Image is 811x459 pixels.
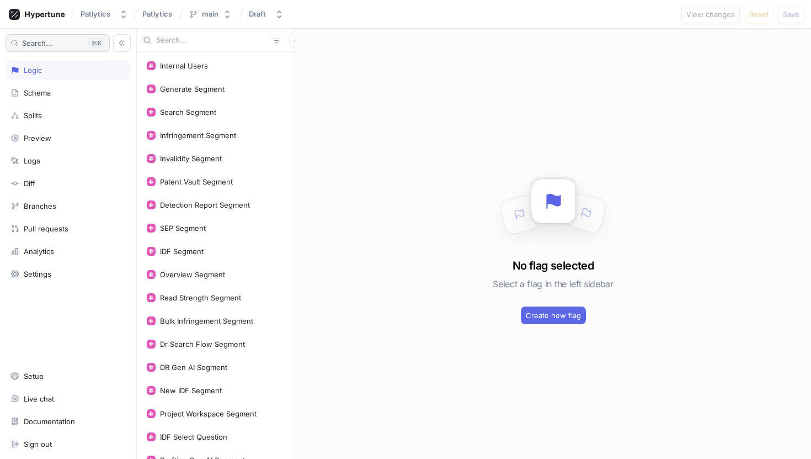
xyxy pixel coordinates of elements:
div: Internal Users [160,61,208,70]
div: IDF Select Question [160,432,227,441]
div: Branches [24,202,56,210]
div: Diff [24,179,35,188]
input: Search... [156,35,268,46]
div: Overview Segment [160,270,225,279]
h5: Select a flag in the left sidebar [493,274,613,294]
div: Generate Segment [160,85,225,93]
div: Pull requests [24,224,68,233]
div: Live chat [24,394,54,403]
div: Draft [249,9,266,19]
span: Reset [749,11,769,18]
button: Save [778,6,804,23]
button: main [184,5,236,23]
div: Invalidity Segment [160,154,222,163]
div: Logic [24,66,42,75]
div: Dr Search Flow Segment [160,340,245,349]
div: Setup [24,372,44,381]
div: Documentation [24,417,75,426]
span: Search... [22,40,52,46]
div: Search Segment [160,108,216,117]
div: Analytics [24,247,54,256]
span: View changes [686,11,735,18]
span: Patlytics [142,10,172,18]
button: Patlytics [76,5,132,23]
div: SEP Segment [160,224,206,233]
button: View changes [681,6,740,23]
div: Logs [24,156,40,165]
span: Create new flag [526,312,581,319]
button: Search...K [6,34,110,52]
div: DR Gen AI Segment [160,363,227,372]
div: Settings [24,270,51,278]
div: Sign out [24,440,52,449]
div: main [202,9,218,19]
button: Reset [744,6,773,23]
div: Splits [24,111,42,120]
div: Read Strength Segment [160,293,241,302]
div: Patent Vault Segment [160,177,233,186]
a: Documentation [6,412,131,431]
div: IDF Segment [160,247,204,256]
div: Project Workspace Segment [160,409,257,418]
button: Draft [244,5,288,23]
span: Save [783,11,799,18]
div: New IDF Segment [160,386,222,395]
div: Bulk Infringement Segment [160,316,253,325]
div: K [88,38,105,49]
div: Preview [24,134,51,143]
div: Schema [24,88,51,97]
button: Create new flag [521,307,586,324]
h3: No flag selected [513,257,594,274]
div: Patlytics [81,9,110,19]
div: Detection Report Segment [160,201,250,209]
div: Infringement Segment [160,131,236,140]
